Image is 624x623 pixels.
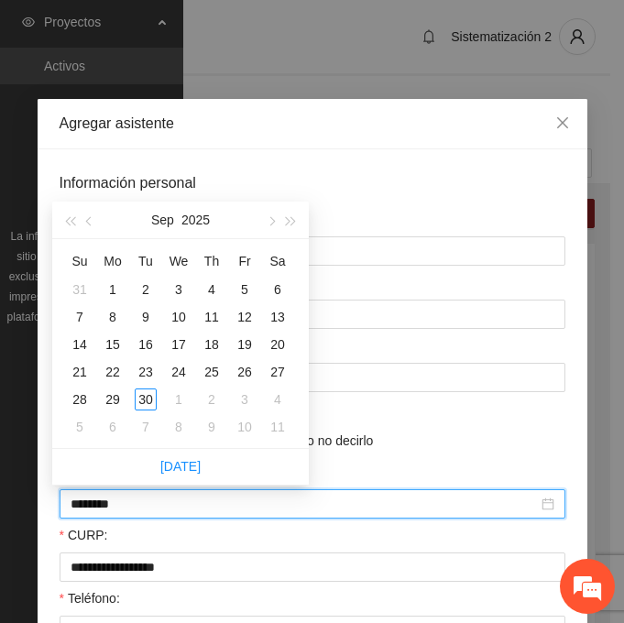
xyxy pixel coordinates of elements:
td: 2025-09-12 [228,303,261,331]
div: 1 [102,279,124,301]
div: 5 [69,416,91,438]
td: 2025-10-04 [261,386,294,413]
input: Apellido 2: [60,363,565,392]
div: 16 [135,333,157,355]
div: 23 [135,361,157,383]
td: 2025-09-08 [96,303,129,331]
th: Mo [96,246,129,276]
td: 2025-10-07 [129,413,162,441]
div: 7 [135,416,157,438]
th: Su [63,246,96,276]
td: 2025-08-31 [63,276,96,303]
div: 18 [201,333,223,355]
td: 2025-09-30 [129,386,162,413]
div: 30 [135,388,157,410]
div: 11 [267,416,289,438]
td: 2025-09-16 [129,331,162,358]
td: 2025-09-10 [162,303,195,331]
div: 14 [69,333,91,355]
div: 7 [69,306,91,328]
span: close [555,115,570,130]
td: 2025-10-03 [228,386,261,413]
span: Estamos en línea. [106,205,253,390]
td: 2025-09-07 [63,303,96,331]
td: 2025-09-17 [162,331,195,358]
label: Teléfono: [60,588,120,608]
td: 2025-09-03 [162,276,195,303]
div: 25 [201,361,223,383]
div: 11 [201,306,223,328]
td: 2025-09-28 [63,386,96,413]
div: Minimizar ventana de chat en vivo [301,9,345,53]
div: 3 [168,279,190,301]
td: 2025-09-29 [96,386,129,413]
div: 12 [234,306,256,328]
td: 2025-09-06 [261,276,294,303]
td: 2025-10-10 [228,413,261,441]
div: 8 [102,306,124,328]
th: Tu [129,246,162,276]
td: 2025-09-22 [96,358,129,386]
td: 2025-09-05 [228,276,261,303]
td: 2025-09-20 [261,331,294,358]
div: 6 [267,279,289,301]
td: 2025-09-21 [63,358,96,386]
div: 10 [234,416,256,438]
div: 27 [267,361,289,383]
input: CURP: [60,552,565,582]
th: Fr [228,246,261,276]
div: 6 [102,416,124,438]
textarea: Escriba su mensaje y pulse “Intro” [9,422,349,486]
td: 2025-09-01 [96,276,129,303]
div: 19 [234,333,256,355]
div: 5 [234,279,256,301]
td: 2025-09-27 [261,358,294,386]
div: Chatee con nosotros ahora [95,93,308,117]
div: 28 [69,388,91,410]
td: 2025-09-02 [129,276,162,303]
div: 4 [201,279,223,301]
div: 1 [168,388,190,410]
td: 2025-10-01 [162,386,195,413]
td: 2025-09-23 [129,358,162,386]
th: Sa [261,246,294,276]
td: 2025-09-18 [195,331,228,358]
button: Close [538,99,587,148]
td: 2025-10-08 [162,413,195,441]
td: 2025-09-14 [63,331,96,358]
td: 2025-09-26 [228,358,261,386]
div: 4 [267,388,289,410]
td: 2025-09-04 [195,276,228,303]
div: 2 [201,388,223,410]
div: 15 [102,333,124,355]
div: 20 [267,333,289,355]
div: 9 [201,416,223,438]
div: 21 [69,361,91,383]
a: [DATE] [160,459,201,474]
th: Th [195,246,228,276]
td: 2025-10-09 [195,413,228,441]
td: 2025-10-06 [96,413,129,441]
button: Sep [151,202,174,238]
td: 2025-09-09 [129,303,162,331]
td: 2025-10-05 [63,413,96,441]
td: 2025-09-25 [195,358,228,386]
td: 2025-09-11 [195,303,228,331]
div: 9 [135,306,157,328]
button: 2025 [181,202,210,238]
label: CURP: [60,525,108,545]
th: We [162,246,195,276]
input: Apellido 1: [60,300,565,329]
div: 31 [69,279,91,301]
td: 2025-09-24 [162,358,195,386]
div: 2 [135,279,157,301]
span: Información personal [60,171,196,194]
td: 2025-10-11 [261,413,294,441]
td: 2025-10-02 [195,386,228,413]
div: Agregar asistente [60,114,565,134]
div: 29 [102,388,124,410]
td: 2025-09-13 [261,303,294,331]
div: 24 [168,361,190,383]
div: 26 [234,361,256,383]
div: 3 [234,388,256,410]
